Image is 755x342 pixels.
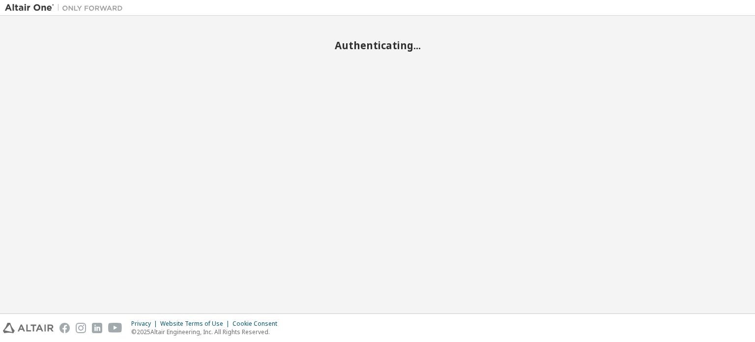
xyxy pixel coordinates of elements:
[92,323,102,333] img: linkedin.svg
[131,320,160,328] div: Privacy
[59,323,70,333] img: facebook.svg
[131,328,283,336] p: © 2025 Altair Engineering, Inc. All Rights Reserved.
[160,320,232,328] div: Website Terms of Use
[3,323,54,333] img: altair_logo.svg
[232,320,283,328] div: Cookie Consent
[5,39,750,52] h2: Authenticating...
[5,3,128,13] img: Altair One
[108,323,122,333] img: youtube.svg
[76,323,86,333] img: instagram.svg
